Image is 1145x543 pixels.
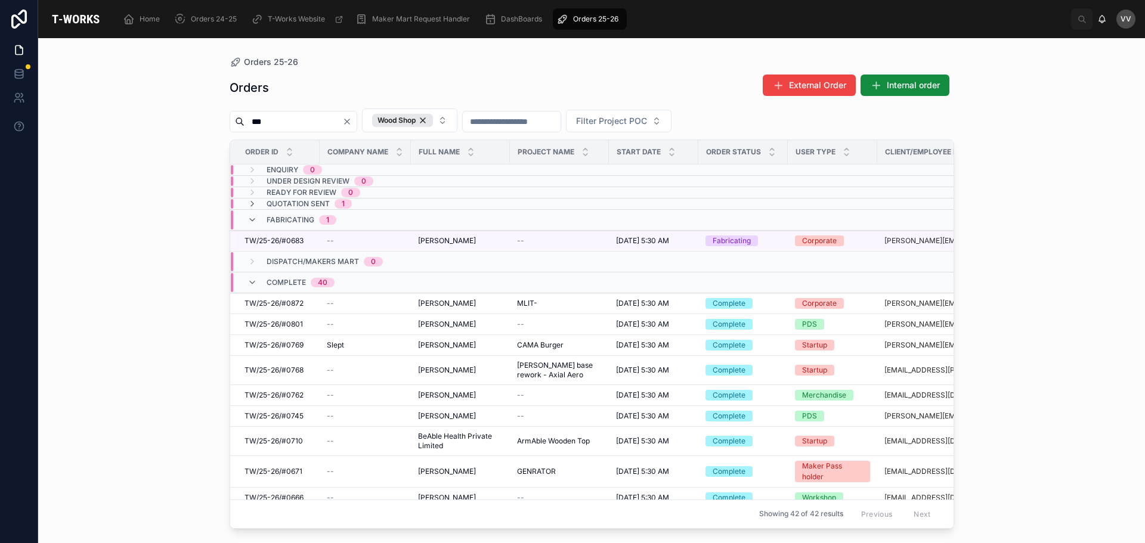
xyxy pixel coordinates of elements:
span: [PERSON_NAME] [418,236,476,246]
div: 0 [348,188,353,197]
button: External Order [763,75,856,96]
span: TW/25-26/#0671 [245,467,302,476]
a: [DATE] 5:30 AM [616,493,691,502]
a: [DATE] 5:30 AM [616,236,691,246]
h1: Orders [230,79,269,96]
div: Corporate [802,298,837,309]
a: [PERSON_NAME] [418,319,503,329]
span: [DATE] 5:30 AM [616,319,669,329]
button: Select Button [566,110,671,132]
button: Internal order [861,75,949,96]
a: [PERSON_NAME] [418,299,503,308]
span: Orders 24-25 [191,14,237,24]
div: Complete [713,319,745,330]
a: Complete [705,436,781,446]
a: GENRATOR [517,467,602,476]
span: TW/25-26/#0683 [245,236,304,246]
div: 1 [342,199,345,209]
a: Maker Mart Request Handler [352,8,478,30]
span: [PERSON_NAME] [418,365,476,375]
span: Order ID [245,147,278,157]
span: [PERSON_NAME] [418,319,476,329]
span: [PERSON_NAME] [418,467,476,476]
button: Clear [342,117,357,126]
a: Complete [705,492,781,503]
a: [PERSON_NAME][EMAIL_ADDRESS][DOMAIN_NAME] [884,319,991,329]
a: [PERSON_NAME] [418,340,503,350]
div: Startup [802,340,827,350]
a: Corporate [795,235,870,246]
span: Complete [267,278,306,287]
a: -- [327,319,404,329]
a: [PERSON_NAME][EMAIL_ADDRESS][DOMAIN_NAME] [884,299,991,308]
span: TW/25-26/#0801 [245,319,303,329]
span: Under Design Review [267,176,349,186]
span: -- [327,436,334,446]
a: -- [517,390,602,400]
span: [PERSON_NAME] [418,411,476,421]
a: [EMAIL_ADDRESS][DOMAIN_NAME] [884,390,991,400]
a: Complete [705,390,781,401]
span: -- [327,319,334,329]
span: TW/25-26/#0762 [245,390,304,400]
a: ArmAble Wooden Top [517,436,602,446]
span: [DATE] 5:30 AM [616,493,669,502]
span: [PERSON_NAME] [418,299,476,308]
a: -- [327,299,404,308]
span: ArmAble Wooden Top [517,436,590,446]
a: -- [517,411,602,421]
div: 0 [371,257,376,266]
a: TW/25-26/#0745 [245,411,312,421]
a: [EMAIL_ADDRESS][DOMAIN_NAME] [884,467,991,476]
a: Startup [795,365,870,376]
a: [EMAIL_ADDRESS][PERSON_NAME][DOMAIN_NAME] [884,365,991,375]
span: -- [517,236,524,246]
a: [EMAIL_ADDRESS][DOMAIN_NAME] [884,493,991,502]
a: [PERSON_NAME] [418,493,503,502]
span: Enquiry [267,165,298,175]
span: Internal order [887,79,940,91]
a: Fabricating [705,235,781,246]
div: Fabricating [713,235,751,246]
span: [DATE] 5:30 AM [616,436,669,446]
span: CAMA Burger [517,340,564,350]
a: TW/25-26/#0666 [245,493,312,502]
div: scrollable content [113,6,1071,32]
span: [PERSON_NAME] base rework - Axial Aero [517,361,602,380]
span: TW/25-26/#0710 [245,436,303,446]
a: [DATE] 5:30 AM [616,319,691,329]
span: VV [1121,14,1131,24]
a: TW/25-26/#0710 [245,436,312,446]
span: Slept [327,340,344,350]
div: Corporate [802,235,837,246]
a: Orders 25-26 [553,8,627,30]
a: -- [327,436,404,446]
a: -- [327,365,404,375]
span: Showing 42 of 42 results [759,510,843,519]
a: [PERSON_NAME][EMAIL_ADDRESS][DOMAIN_NAME] [884,236,991,246]
a: [PERSON_NAME][EMAIL_ADDRESS][DOMAIN_NAME] [884,411,991,421]
span: TW/25-26/#0769 [245,340,304,350]
a: TW/25-26/#0683 [245,236,312,246]
a: TW/25-26/#0801 [245,319,312,329]
div: Workshop [802,492,836,503]
a: -- [517,236,602,246]
span: -- [327,467,334,476]
a: TW/25-26/#0769 [245,340,312,350]
span: -- [327,493,334,502]
div: 0 [361,176,366,186]
span: Maker Mart Request Handler [372,14,470,24]
span: BeAble Health Private Limited [418,432,503,451]
span: Order Status [706,147,761,157]
span: DashBoards [501,14,542,24]
span: [DATE] 5:30 AM [616,340,669,350]
div: PDS [802,411,817,421]
a: [DATE] 5:30 AM [616,411,691,421]
span: [PERSON_NAME] [418,390,476,400]
span: Full Name [419,147,460,157]
span: TW/25-26/#0666 [245,493,304,502]
a: Merchandise [795,390,870,401]
span: Dispatch/Makers Mart [267,257,359,266]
